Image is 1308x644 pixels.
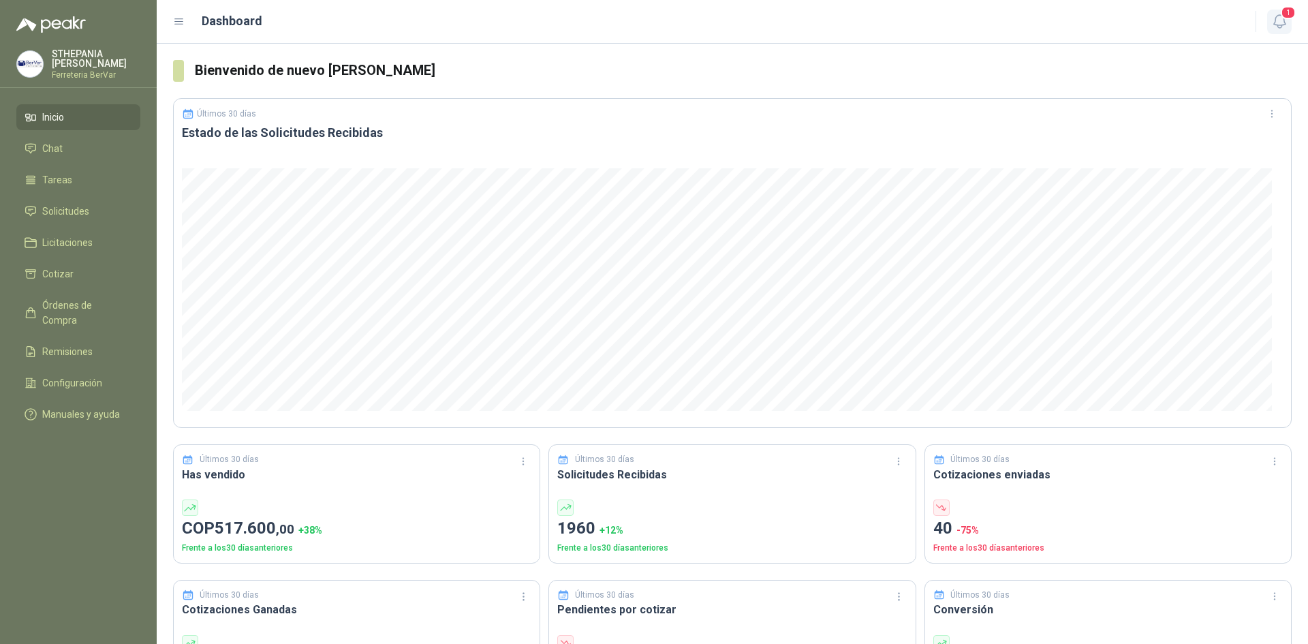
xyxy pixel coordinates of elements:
[1267,10,1292,34] button: 1
[42,407,120,422] span: Manuales y ayuda
[200,453,259,466] p: Últimos 30 días
[557,542,907,555] p: Frente a los 30 días anteriores
[42,204,89,219] span: Solicitudes
[16,167,140,193] a: Tareas
[42,172,72,187] span: Tareas
[16,292,140,333] a: Órdenes de Compra
[195,60,1292,81] h3: Bienvenido de nuevo [PERSON_NAME]
[16,230,140,256] a: Licitaciones
[298,525,322,536] span: + 38 %
[16,339,140,365] a: Remisiones
[42,298,127,328] span: Órdenes de Compra
[42,235,93,250] span: Licitaciones
[16,198,140,224] a: Solicitudes
[16,261,140,287] a: Cotizar
[276,521,294,537] span: ,00
[42,266,74,281] span: Cotizar
[557,466,907,483] h3: Solicitudes Recibidas
[950,589,1010,602] p: Últimos 30 días
[52,71,140,79] p: Ferreteria BerVar
[956,525,979,536] span: -75 %
[182,125,1283,141] h3: Estado de las Solicitudes Recibidas
[42,141,63,156] span: Chat
[933,601,1283,618] h3: Conversión
[599,525,623,536] span: + 12 %
[933,466,1283,483] h3: Cotizaciones enviadas
[575,453,634,466] p: Últimos 30 días
[42,375,102,390] span: Configuración
[933,516,1283,542] p: 40
[557,516,907,542] p: 1960
[16,104,140,130] a: Inicio
[52,49,140,68] p: STHEPANIA [PERSON_NAME]
[182,516,531,542] p: COP
[42,344,93,359] span: Remisiones
[16,16,86,33] img: Logo peakr
[933,542,1283,555] p: Frente a los 30 días anteriores
[215,519,294,538] span: 517.600
[557,601,907,618] h3: Pendientes por cotizar
[202,12,262,31] h1: Dashboard
[197,109,256,119] p: Últimos 30 días
[182,601,531,618] h3: Cotizaciones Ganadas
[182,466,531,483] h3: Has vendido
[16,136,140,162] a: Chat
[17,51,43,77] img: Company Logo
[42,110,64,125] span: Inicio
[1281,6,1296,19] span: 1
[575,589,634,602] p: Últimos 30 días
[200,589,259,602] p: Últimos 30 días
[16,370,140,396] a: Configuración
[182,542,531,555] p: Frente a los 30 días anteriores
[950,453,1010,466] p: Últimos 30 días
[16,401,140,427] a: Manuales y ayuda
